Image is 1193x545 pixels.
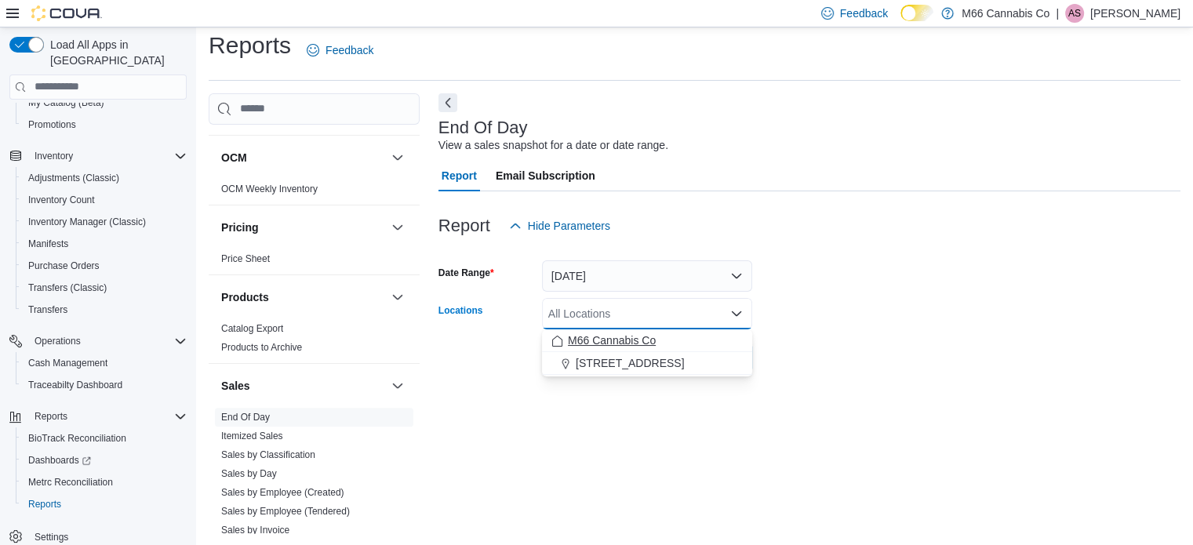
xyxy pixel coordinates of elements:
button: Reports [3,405,193,427]
span: Adjustments (Classic) [22,169,187,187]
span: AS [1068,4,1081,23]
a: Dashboards [16,449,193,471]
span: M66 Cannabis Co [568,332,656,348]
a: Dashboards [22,451,97,470]
a: Catalog Export [221,323,283,334]
button: Inventory Count [16,189,193,211]
span: Promotions [28,118,76,131]
span: My Catalog (Beta) [28,96,104,109]
input: Dark Mode [900,5,933,21]
a: Price Sheet [221,253,270,264]
span: Transfers (Classic) [22,278,187,297]
span: Feedback [326,42,373,58]
span: OCM Weekly Inventory [221,183,318,195]
span: My Catalog (Beta) [22,93,187,112]
h3: OCM [221,150,247,165]
a: Purchase Orders [22,256,106,275]
span: Hide Parameters [528,218,610,234]
a: End Of Day [221,412,270,423]
span: Sales by Classification [221,449,315,461]
a: Sales by Classification [221,449,315,460]
span: Promotions [22,115,187,134]
span: Sales by Invoice [221,524,289,536]
button: Inventory [28,147,79,165]
span: End Of Day [221,411,270,423]
a: Products to Archive [221,342,302,353]
button: Sales [221,378,385,394]
a: Transfers (Classic) [22,278,113,297]
span: Cash Management [22,354,187,372]
a: Itemized Sales [221,431,283,441]
h1: Reports [209,30,291,61]
button: Purchase Orders [16,255,193,277]
a: Loyalty Redemption Values [221,114,335,125]
span: Catalog Export [221,322,283,335]
button: Operations [3,330,193,352]
button: Transfers [16,299,193,321]
span: Email Subscription [496,160,595,191]
button: Inventory [3,145,193,167]
button: Sales [388,376,407,395]
span: Itemized Sales [221,430,283,442]
span: BioTrack Reconciliation [22,429,187,448]
div: Products [209,319,420,363]
span: Traceabilty Dashboard [22,376,187,394]
button: Manifests [16,233,193,255]
span: Transfers (Classic) [28,282,107,294]
button: Products [388,288,407,307]
p: [PERSON_NAME] [1090,4,1180,23]
span: Sales by Employee (Tendered) [221,505,350,518]
h3: Pricing [221,220,258,235]
span: Inventory [28,147,187,165]
span: Metrc Reconciliation [28,476,113,489]
a: Sales by Day [221,468,277,479]
span: Inventory Manager (Classic) [28,216,146,228]
a: Inventory Manager (Classic) [22,213,152,231]
h3: Products [221,289,269,305]
a: Manifests [22,234,75,253]
button: OCM [221,150,385,165]
a: Sales by Invoice [221,525,289,536]
span: Price Sheet [221,253,270,265]
button: Metrc Reconciliation [16,471,193,493]
button: My Catalog (Beta) [16,92,193,114]
span: Transfers [22,300,187,319]
button: Products [221,289,385,305]
a: OCM Weekly Inventory [221,183,318,194]
span: Inventory Manager (Classic) [22,213,187,231]
span: Reports [35,410,67,423]
button: Reports [28,407,74,426]
span: BioTrack Reconciliation [28,432,126,445]
button: Inventory Manager (Classic) [16,211,193,233]
span: Cash Management [28,357,107,369]
button: M66 Cannabis Co [542,329,752,352]
span: Traceabilty Dashboard [28,379,122,391]
button: OCM [388,148,407,167]
a: Traceabilty Dashboard [22,376,129,394]
div: Pricing [209,249,420,274]
span: Dashboards [28,454,91,467]
span: Inventory Count [22,191,187,209]
a: Inventory Count [22,191,101,209]
a: Promotions [22,115,82,134]
span: Reports [28,498,61,510]
span: Products to Archive [221,341,302,354]
span: Transfers [28,303,67,316]
span: Manifests [22,234,187,253]
span: Purchase Orders [22,256,187,275]
button: Traceabilty Dashboard [16,374,193,396]
button: Hide Parameters [503,210,617,242]
a: Transfers [22,300,74,319]
h3: Report [438,216,490,235]
span: Operations [28,332,187,351]
button: BioTrack Reconciliation [16,427,193,449]
button: Pricing [221,220,385,235]
a: Sales by Employee (Tendered) [221,506,350,517]
span: Sales by Employee (Created) [221,486,344,499]
button: [DATE] [542,260,752,292]
span: Feedback [840,5,888,21]
a: Adjustments (Classic) [22,169,125,187]
span: Reports [22,495,187,514]
h3: Sales [221,378,250,394]
div: Angela Sunyog [1065,4,1084,23]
